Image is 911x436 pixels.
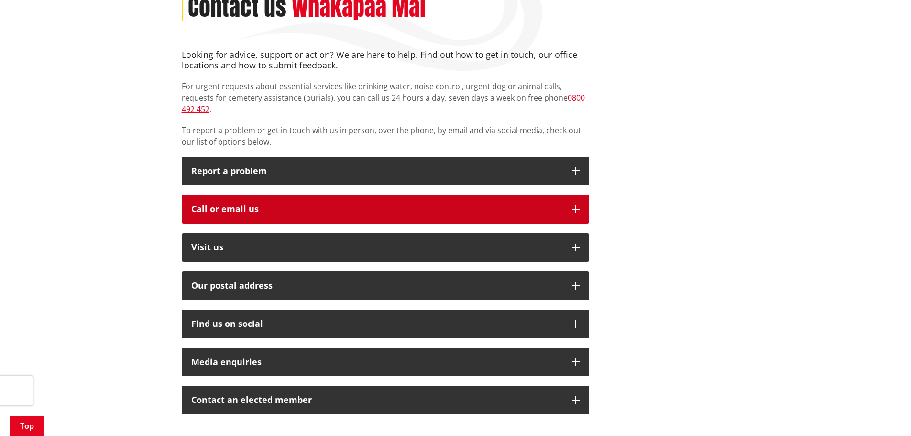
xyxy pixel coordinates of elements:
[182,80,589,115] p: For urgent requests about essential services like drinking water, noise control, urgent dog or an...
[191,243,562,252] p: Visit us
[182,271,589,300] button: Our postal address
[182,310,589,338] button: Find us on social
[191,204,562,214] div: Call or email us
[182,92,585,114] a: 0800 492 452
[191,167,562,176] p: Report a problem
[182,50,589,70] h4: Looking for advice, support or action? We are here to help. Find out how to get in touch, our off...
[191,358,562,367] div: Media enquiries
[867,396,901,430] iframe: Messenger Launcher
[182,124,589,147] p: To report a problem or get in touch with us in person, over the phone, by email and via social me...
[191,319,562,329] div: Find us on social
[182,348,589,377] button: Media enquiries
[182,195,589,224] button: Call or email us
[182,233,589,262] button: Visit us
[182,386,589,414] button: Contact an elected member
[182,157,589,186] button: Report a problem
[191,395,562,405] p: Contact an elected member
[191,281,562,291] h2: Our postal address
[10,416,44,436] a: Top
